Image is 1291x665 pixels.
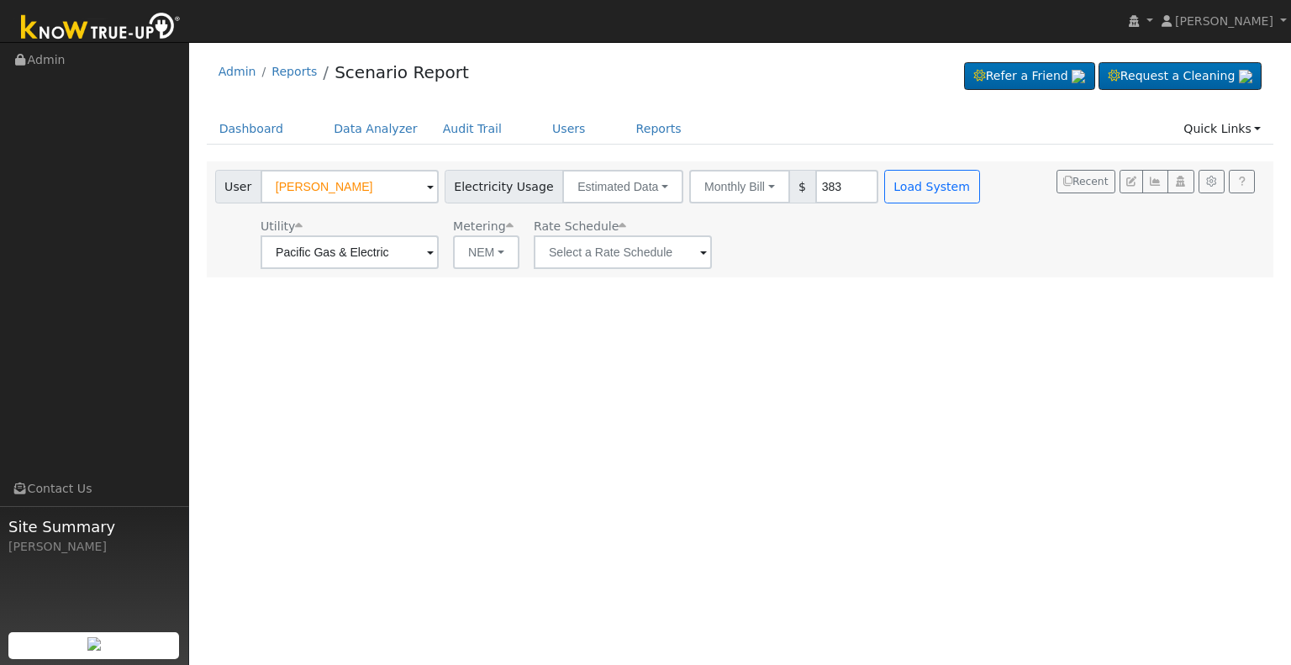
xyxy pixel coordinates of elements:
img: retrieve [1072,70,1085,83]
span: [PERSON_NAME] [1175,14,1273,28]
a: Admin [219,65,256,78]
a: Users [540,113,598,145]
span: Alias: None [534,219,626,233]
a: Audit Trail [430,113,514,145]
div: Utility [261,218,439,235]
a: Request a Cleaning [1099,62,1262,91]
input: Select a Rate Schedule [534,235,712,269]
div: [PERSON_NAME] [8,538,180,556]
button: Edit User [1120,170,1143,193]
a: Refer a Friend [964,62,1095,91]
button: Load System [884,170,980,203]
a: Reports [271,65,317,78]
button: Monthly Bill [689,170,790,203]
button: Multi-Series Graph [1142,170,1168,193]
button: Recent [1057,170,1115,193]
span: Electricity Usage [445,170,563,203]
span: $ [789,170,816,203]
img: retrieve [87,637,101,651]
button: Settings [1199,170,1225,193]
a: Dashboard [207,113,297,145]
button: Estimated Data [562,170,683,203]
a: Help Link [1229,170,1255,193]
button: NEM [453,235,519,269]
a: Scenario Report [335,62,469,82]
span: Site Summary [8,515,180,538]
a: Quick Links [1171,113,1273,145]
button: Login As [1167,170,1194,193]
a: Reports [624,113,694,145]
span: User [215,170,261,203]
div: Metering [453,218,519,235]
img: retrieve [1239,70,1252,83]
img: Know True-Up [13,9,189,47]
input: Select a User [261,170,439,203]
input: Select a Utility [261,235,439,269]
a: Data Analyzer [321,113,430,145]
